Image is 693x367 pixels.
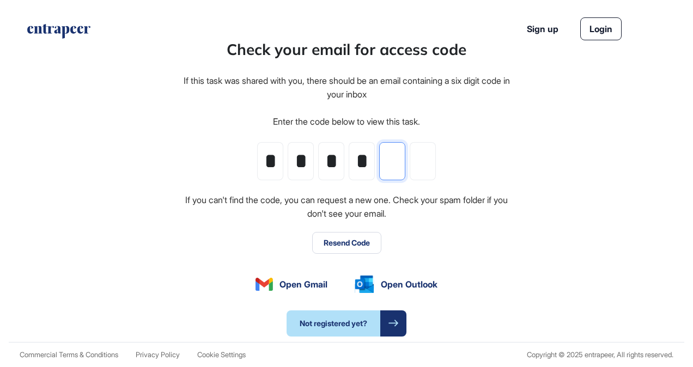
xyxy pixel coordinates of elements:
[182,193,511,221] div: If you can't find the code, you can request a new one. Check your spam folder if you don't see yo...
[312,232,381,254] button: Resend Code
[136,351,180,359] a: Privacy Policy
[279,278,327,291] span: Open Gmail
[287,310,406,337] a: Not registered yet?
[256,278,327,291] a: Open Gmail
[197,350,246,359] span: Cookie Settings
[20,351,118,359] a: Commercial Terms & Conditions
[287,310,380,337] span: Not registered yet?
[527,22,558,35] a: Sign up
[580,17,622,40] a: Login
[273,115,420,129] div: Enter the code below to view this task.
[182,74,511,102] div: If this task was shared with you, there should be an email containing a six digit code in your inbox
[26,24,92,42] a: entrapeer-logo
[197,351,246,359] a: Cookie Settings
[527,351,673,359] div: Copyright © 2025 entrapeer, All rights reserved.
[381,278,437,291] span: Open Outlook
[355,276,437,293] a: Open Outlook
